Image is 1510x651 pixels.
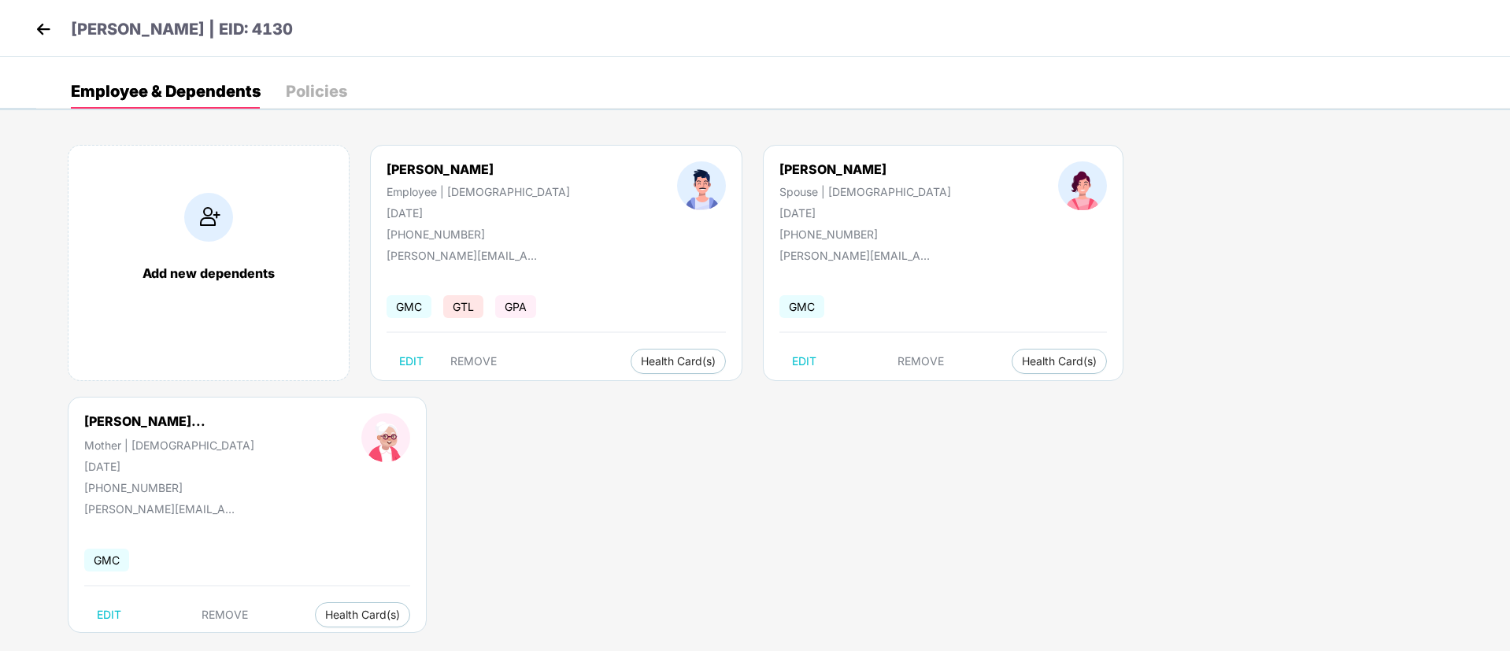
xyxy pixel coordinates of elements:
[361,413,410,462] img: profileImage
[387,206,570,220] div: [DATE]
[315,602,410,627] button: Health Card(s)
[387,227,570,241] div: [PHONE_NUMBER]
[779,185,951,198] div: Spouse | [DEMOGRAPHIC_DATA]
[641,357,716,365] span: Health Card(s)
[325,611,400,619] span: Health Card(s)
[450,355,497,368] span: REMOVE
[885,349,957,374] button: REMOVE
[779,161,951,177] div: [PERSON_NAME]
[97,608,121,621] span: EDIT
[897,355,944,368] span: REMOVE
[286,83,347,99] div: Policies
[71,83,261,99] div: Employee & Dependents
[84,438,254,452] div: Mother | [DEMOGRAPHIC_DATA]
[631,349,726,374] button: Health Card(s)
[84,602,134,627] button: EDIT
[443,295,483,318] span: GTL
[184,193,233,242] img: addIcon
[792,355,816,368] span: EDIT
[31,17,55,41] img: back
[387,349,436,374] button: EDIT
[387,161,570,177] div: [PERSON_NAME]
[387,295,431,318] span: GMC
[1012,349,1107,374] button: Health Card(s)
[84,481,254,494] div: [PHONE_NUMBER]
[84,549,129,571] span: GMC
[399,355,424,368] span: EDIT
[387,249,544,262] div: [PERSON_NAME][EMAIL_ADDRESS][PERSON_NAME][DOMAIN_NAME]
[84,502,242,516] div: [PERSON_NAME][EMAIL_ADDRESS][PERSON_NAME][DOMAIN_NAME]
[677,161,726,210] img: profileImage
[84,265,333,281] div: Add new dependents
[779,206,951,220] div: [DATE]
[1022,357,1097,365] span: Health Card(s)
[438,349,509,374] button: REMOVE
[779,349,829,374] button: EDIT
[84,460,254,473] div: [DATE]
[779,249,937,262] div: [PERSON_NAME][EMAIL_ADDRESS][PERSON_NAME][DOMAIN_NAME]
[71,17,293,42] p: [PERSON_NAME] | EID: 4130
[84,413,205,429] div: [PERSON_NAME]...
[387,185,570,198] div: Employee | [DEMOGRAPHIC_DATA]
[779,295,824,318] span: GMC
[202,608,248,621] span: REMOVE
[495,295,536,318] span: GPA
[779,227,951,241] div: [PHONE_NUMBER]
[1058,161,1107,210] img: profileImage
[189,602,261,627] button: REMOVE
